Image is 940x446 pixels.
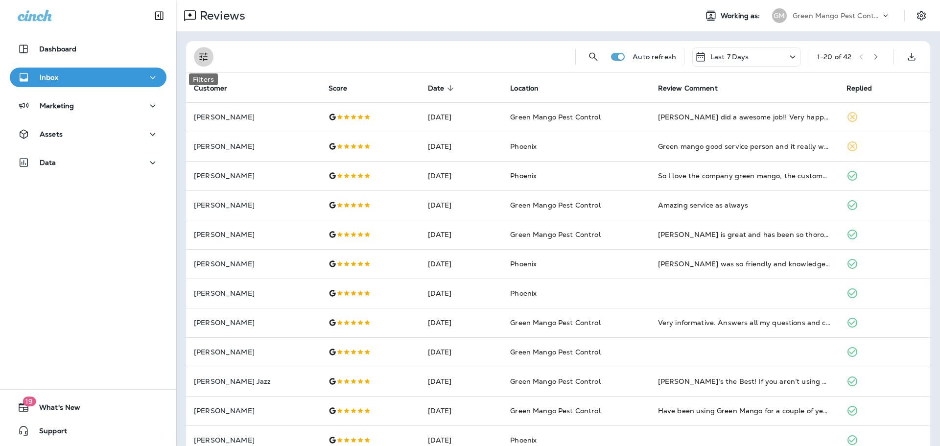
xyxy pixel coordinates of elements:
p: Inbox [40,73,58,81]
td: [DATE] [420,337,503,367]
div: Amazing service as always [658,200,831,210]
span: Location [510,84,551,93]
div: Have been using Green Mango for a couple of years now and they are the best! I was stung by a sco... [658,406,831,416]
td: [DATE] [420,396,503,425]
td: [DATE] [420,132,503,161]
span: Score [329,84,360,93]
span: Phoenix [510,171,537,180]
span: Green Mango Pest Control [510,377,600,386]
span: Phoenix [510,142,537,151]
div: Nate was so friendly and knowledgeable today! He found all of the hiding spots where the “critter... [658,259,831,269]
p: [PERSON_NAME] [194,172,313,180]
button: Inbox [10,68,166,87]
button: 19What's New [10,398,166,417]
span: Score [329,84,348,93]
p: [PERSON_NAME] [194,142,313,150]
td: [DATE] [420,102,503,132]
div: Isaac is great and has been so thorough. He’s always very communicative and respectful. We have u... [658,230,831,239]
p: [PERSON_NAME] [194,436,313,444]
span: Green Mango Pest Control [510,318,600,327]
p: [PERSON_NAME] [194,289,313,297]
p: [PERSON_NAME] [194,231,313,238]
span: Green Mango Pest Control [510,348,600,356]
td: [DATE] [420,190,503,220]
span: Phoenix [510,436,537,445]
td: [DATE] [420,308,503,337]
button: Settings [913,7,930,24]
span: Green Mango Pest Control [510,201,600,210]
p: [PERSON_NAME] [194,407,313,415]
button: Support [10,421,166,441]
span: 19 [23,397,36,406]
span: Customer [194,84,240,93]
span: Location [510,84,539,93]
span: What's New [29,403,80,415]
span: Review Comment [658,84,718,93]
div: GM [772,8,787,23]
p: Auto refresh [633,53,676,61]
td: [DATE] [420,249,503,279]
p: [PERSON_NAME] [194,260,313,268]
span: Green Mango Pest Control [510,113,600,121]
td: [DATE] [420,161,503,190]
span: Green Mango Pest Control [510,406,600,415]
span: Working as: [721,12,762,20]
p: [PERSON_NAME] [194,348,313,356]
td: [DATE] [420,279,503,308]
button: Dashboard [10,39,166,59]
div: So I love the company green mango, the customer service representatives are always so nice. Just ... [658,171,831,181]
span: Phoenix [510,289,537,298]
button: Filters [194,47,213,67]
p: Assets [40,130,63,138]
button: Export as CSV [902,47,921,67]
div: Filters [189,73,218,85]
span: Green Mango Pest Control [510,230,600,239]
div: 1 - 20 of 42 [817,53,851,61]
p: [PERSON_NAME] [194,201,313,209]
button: Search Reviews [584,47,603,67]
button: Collapse Sidebar [145,6,173,25]
span: Phoenix [510,259,537,268]
div: Very informative. Answers all my questions and concerns. He is very thorough. Totally happy with ... [658,318,831,328]
button: Data [10,153,166,172]
span: Support [29,427,67,439]
span: Replied [846,84,885,93]
p: Marketing [40,102,74,110]
div: Green mango good service person and it really works well been a customer for 5 years [658,141,831,151]
div: John did a awesome job!! Very happy with his work. Very polite. Thank you [658,112,831,122]
p: [PERSON_NAME] Jazz [194,377,313,385]
td: [DATE] [420,367,503,396]
span: Customer [194,84,227,93]
td: [DATE] [420,220,503,249]
button: Marketing [10,96,166,116]
p: [PERSON_NAME] [194,319,313,327]
p: [PERSON_NAME] [194,113,313,121]
p: Reviews [196,8,245,23]
span: Date [428,84,445,93]
span: Review Comment [658,84,730,93]
p: Data [40,159,56,166]
div: Zack’s the Best! If you aren’t using Green Mango for Pest Control you aren’t using the right comp... [658,376,831,386]
p: Green Mango Pest Control [793,12,881,20]
span: Replied [846,84,872,93]
p: Dashboard [39,45,76,53]
p: Last 7 Days [710,53,749,61]
button: Assets [10,124,166,144]
span: Date [428,84,457,93]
